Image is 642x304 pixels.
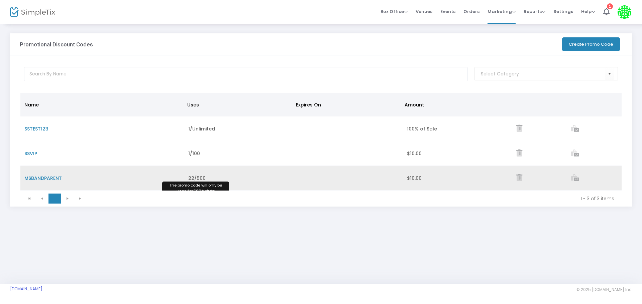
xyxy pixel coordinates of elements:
span: Page 1 [48,194,61,204]
input: Search By Name [24,67,468,81]
span: SSVIP [24,150,37,157]
span: 1/100 [188,150,200,157]
span: Marketing [488,8,516,15]
span: Reports [524,8,545,15]
span: Expires On [296,101,321,108]
div: 1 [607,3,613,9]
span: $10.00 [407,175,422,182]
span: Box Office [381,8,408,15]
span: $10.00 [407,150,422,157]
div: The promo code will only be used for 500 tickets [162,182,229,195]
span: SSTEST123 [24,125,48,132]
div: Data table [20,93,622,191]
input: NO DATA FOUND [481,70,605,77]
a: [DOMAIN_NAME] [10,286,42,292]
kendo-pager-info: 1 - 3 of 3 items [91,195,614,202]
span: 1/Unlimited [188,125,215,132]
span: Orders [463,3,479,20]
span: Events [440,3,455,20]
span: Settings [553,3,573,20]
h3: Promotional Discount Codes [20,41,93,48]
span: Name [24,101,39,108]
span: MSBANDPARENT [24,175,62,182]
button: Create Promo Code [562,37,620,51]
a: View list of orders which used this promo code. [571,126,579,132]
span: 100% of Sale [407,125,437,132]
span: Amount [405,101,424,108]
button: Select [605,67,614,81]
a: View list of orders which used this promo code. [571,175,579,182]
span: Uses [187,101,199,108]
span: © 2025 [DOMAIN_NAME] Inc. [576,287,632,292]
span: 22/500 [188,175,206,182]
span: Help [581,8,595,15]
a: View list of orders which used this promo code. [571,150,579,157]
span: Venues [416,3,432,20]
